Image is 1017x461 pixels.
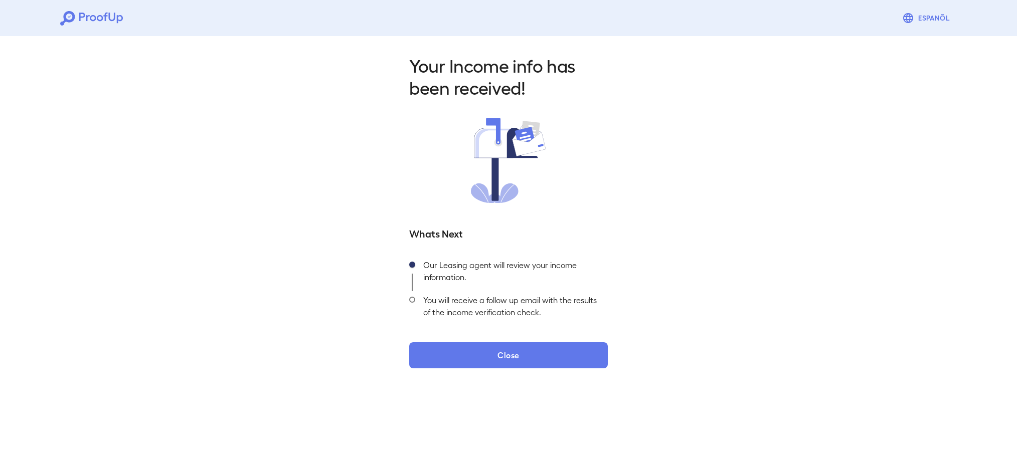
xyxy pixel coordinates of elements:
h2: Your Income info has been received! [409,54,608,98]
img: received.svg [471,118,546,203]
h5: Whats Next [409,226,608,240]
div: You will receive a follow up email with the results of the income verification check. [415,291,608,326]
button: Close [409,342,608,368]
div: Our Leasing agent will review your income information. [415,256,608,291]
button: Espanõl [898,8,957,28]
